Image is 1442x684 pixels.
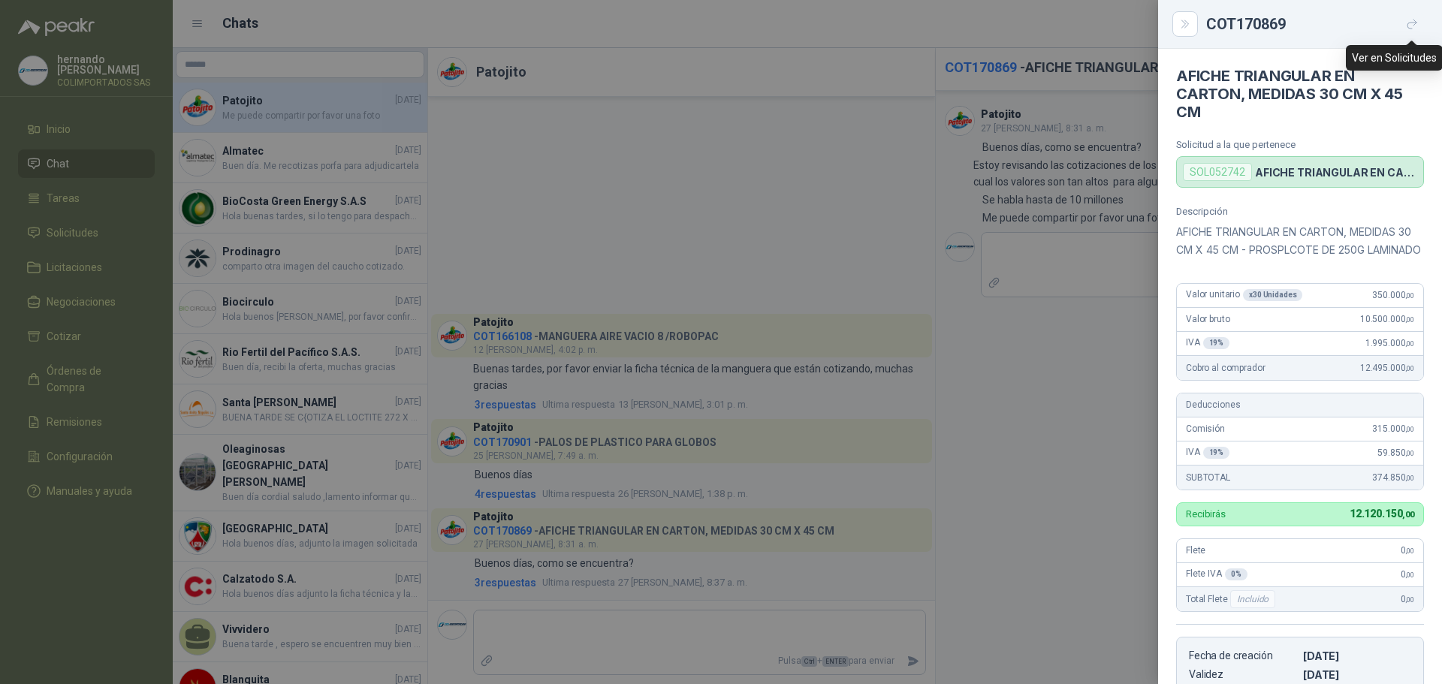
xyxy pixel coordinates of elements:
[1405,571,1414,579] span: ,00
[1186,363,1265,373] span: Cobro al comprador
[1183,163,1252,181] div: SOL052742
[1365,338,1414,348] span: 1.995.000
[1405,339,1414,348] span: ,00
[1186,447,1229,459] span: IVA
[1203,337,1230,349] div: 19 %
[1186,289,1302,301] span: Valor unitario
[1405,449,1414,457] span: ,00
[1189,668,1297,681] p: Validez
[1186,509,1226,519] p: Recibirás
[1405,425,1414,433] span: ,00
[1360,314,1414,324] span: 10.500.000
[1186,472,1230,483] span: SUBTOTAL
[1372,290,1414,300] span: 350.000
[1372,472,1414,483] span: 374.850
[1186,337,1229,349] span: IVA
[1405,364,1414,372] span: ,00
[1405,547,1414,555] span: ,00
[1176,15,1194,33] button: Close
[1377,447,1414,458] span: 59.850
[1176,223,1424,259] p: AFICHE TRIANGULAR EN CARTON, MEDIDAS 30 CM X 45 CM - PROSPLCOTE DE 250G LAMINADO
[1189,649,1297,662] p: Fecha de creación
[1401,545,1414,556] span: 0
[1225,568,1247,580] div: 0 %
[1402,510,1414,520] span: ,00
[1243,289,1302,301] div: x 30 Unidades
[1405,595,1414,604] span: ,00
[1255,166,1417,179] p: AFICHE TRIANGULAR EN CARTON, MEDIDAS 30 CM X 45 CM
[1186,568,1247,580] span: Flete IVA
[1360,363,1414,373] span: 12.495.000
[1401,569,1414,580] span: 0
[1372,423,1414,434] span: 315.000
[1203,447,1230,459] div: 19 %
[1186,590,1278,608] span: Total Flete
[1206,12,1424,36] div: COT170869
[1303,668,1411,681] p: [DATE]
[1230,590,1275,608] div: Incluido
[1405,291,1414,300] span: ,00
[1405,315,1414,324] span: ,00
[1350,508,1414,520] span: 12.120.150
[1186,314,1229,324] span: Valor bruto
[1186,545,1205,556] span: Flete
[1303,649,1411,662] p: [DATE]
[1401,594,1414,604] span: 0
[1176,67,1424,121] h4: AFICHE TRIANGULAR EN CARTON, MEDIDAS 30 CM X 45 CM
[1186,423,1225,434] span: Comisión
[1176,139,1424,150] p: Solicitud a la que pertenece
[1405,474,1414,482] span: ,00
[1186,399,1240,410] span: Deducciones
[1176,206,1424,217] p: Descripción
